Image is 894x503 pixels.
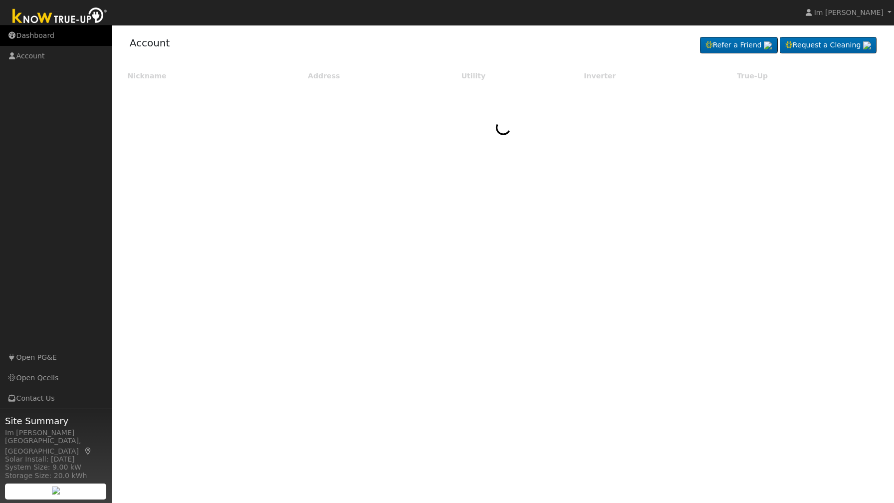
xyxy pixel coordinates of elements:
div: System Size: 9.00 kW [5,462,107,473]
span: Im [PERSON_NAME] [814,8,884,16]
a: Account [130,37,170,49]
div: Solar Install: [DATE] [5,454,107,465]
img: retrieve [52,487,60,495]
a: Request a Cleaning [780,37,877,54]
div: Storage Size: 20.0 kWh [5,471,107,481]
span: Site Summary [5,414,107,428]
img: Know True-Up [7,5,112,28]
div: Im [PERSON_NAME] [5,428,107,438]
img: retrieve [863,41,871,49]
img: retrieve [764,41,772,49]
a: Refer a Friend [700,37,778,54]
div: [GEOGRAPHIC_DATA], [GEOGRAPHIC_DATA] [5,436,107,457]
a: Map [84,447,93,455]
